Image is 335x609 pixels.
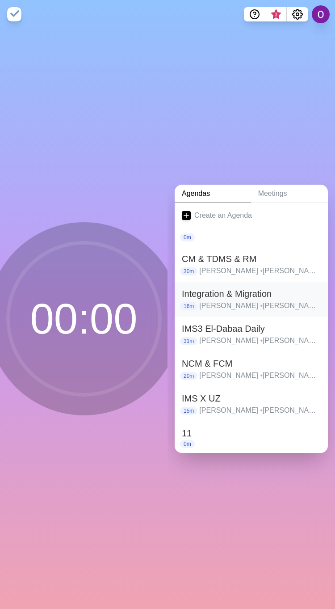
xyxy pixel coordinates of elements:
[199,335,321,346] p: [PERSON_NAME] [PERSON_NAME] [PERSON_NAME] [PERSON_NAME] [PERSON_NAME] [PERSON_NAME] [PERSON_NAME]...
[260,267,263,275] span: •
[175,203,328,228] a: Create an Agenda
[180,233,195,241] p: 0m
[180,302,197,310] p: 16m
[180,267,197,275] p: 30m
[199,405,321,416] p: [PERSON_NAME] [PERSON_NAME] [PERSON_NAME] [PERSON_NAME] [PERSON_NAME] [PERSON_NAME] [PERSON_NAME]...
[199,370,321,381] p: [PERSON_NAME] [PERSON_NAME] [PERSON_NAME] [PERSON_NAME] [PERSON_NAME] [PERSON_NAME] [PERSON_NAME]...
[175,185,251,203] a: Agendas
[180,440,195,448] p: 0m
[199,266,321,276] p: [PERSON_NAME] [PERSON_NAME] [PERSON_NAME] [PERSON_NAME] [PERSON_NAME] [PERSON_NAME] [PERSON_NAME]...
[260,406,263,414] span: •
[251,185,328,203] a: Meetings
[182,427,321,440] h2: 11
[287,7,308,21] button: Settings
[180,407,197,415] p: 15m
[265,7,287,21] button: What’s new
[7,7,21,21] img: timeblocks logo
[260,302,263,309] span: •
[244,7,265,21] button: Help
[182,322,321,335] h2: IMS3 El-Dabaa Daily
[260,372,263,379] span: •
[260,337,263,344] span: •
[180,337,197,345] p: 31m
[182,287,321,300] h2: Integration & Migration
[272,11,280,18] span: 3
[182,357,321,370] h2: NCM & FCM
[182,252,321,266] h2: CM & TDMS & RM
[182,392,321,405] h2: IMS X UZ
[199,300,321,311] p: [PERSON_NAME] [PERSON_NAME] [PERSON_NAME] [PERSON_NAME] [PERSON_NAME] [PERSON_NAME] [PERSON_NAME]...
[180,372,197,380] p: 20m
